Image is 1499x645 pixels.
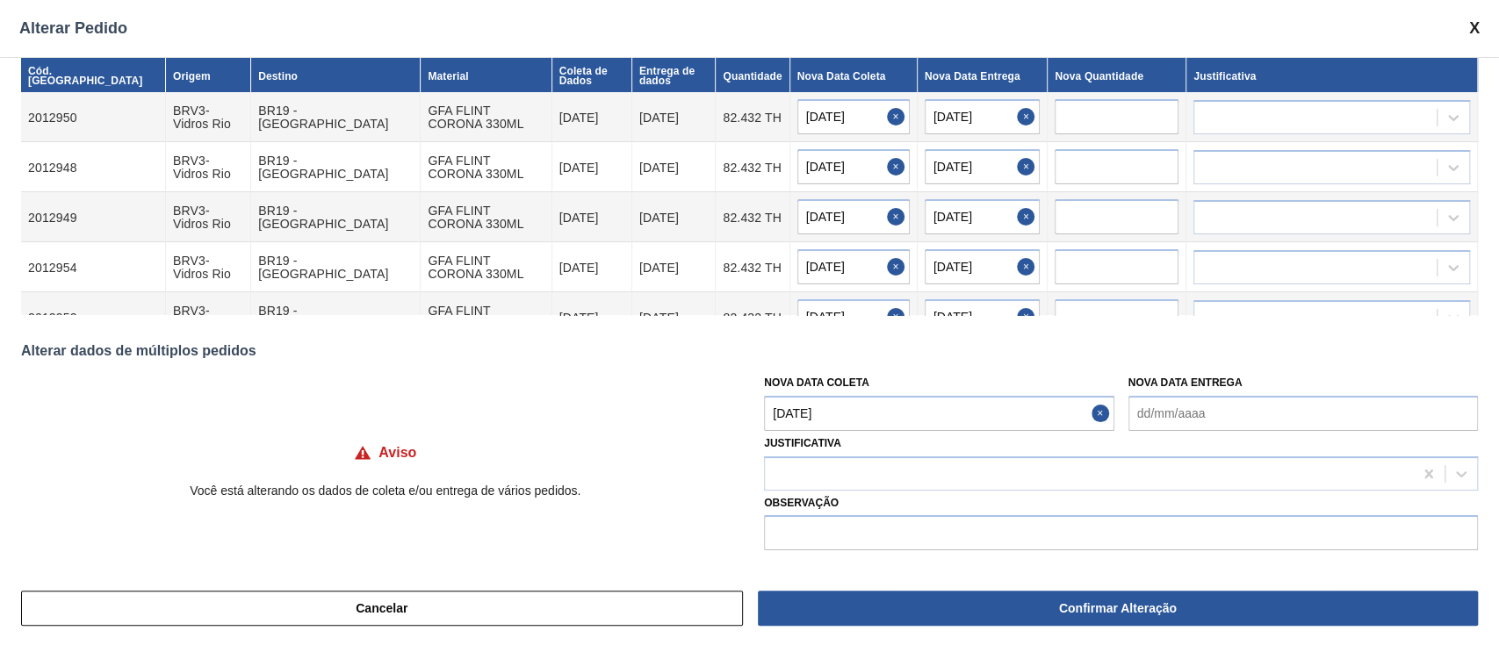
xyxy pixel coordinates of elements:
[559,261,599,275] font: [DATE]
[21,591,743,626] button: Cancelar
[797,249,910,284] input: dd/mm/aaaa
[258,69,298,82] font: Destino
[258,204,388,231] font: BR19 - [GEOGRAPHIC_DATA]
[173,204,231,231] font: BRV3-Vidros Rio
[428,254,523,281] font: GFA FLINT CORONA 330ML
[925,299,1041,334] input: dd/mm/aaaa
[190,484,580,498] font: Você está alterando os dados de coleta e/ou entrega de vários pedidos.
[639,261,679,275] font: [DATE]
[428,69,468,82] font: Material
[887,299,910,334] button: Close
[639,211,679,225] font: [DATE]
[1017,99,1040,134] button: Close
[723,161,781,175] font: 82.432 TH
[1055,69,1143,82] font: Nova Quantidade
[1092,396,1114,431] button: Close
[925,149,1041,184] input: dd/mm/aaaa
[28,65,142,88] font: Cód. [GEOGRAPHIC_DATA]
[28,311,77,325] font: 2012952
[258,304,388,331] font: BR19 - [GEOGRAPHIC_DATA]
[723,261,781,275] font: 82.432 TH
[559,311,599,325] font: [DATE]
[797,199,910,234] input: dd/mm/aaaa
[797,299,910,334] input: dd/mm/aaaa
[28,211,77,225] font: 2012949
[1017,299,1040,334] button: Close
[1128,376,1243,389] font: Nova Data Entrega
[758,591,1478,626] button: Confirmar Alteração
[1017,149,1040,184] button: Close
[797,149,910,184] input: dd/mm/aaaa
[428,304,523,331] font: GFA FLINT CORONA 330ML
[764,376,869,389] font: Nova Data Coleta
[428,104,523,131] font: GFA FLINT CORONA 330ML
[1017,199,1040,234] button: Close
[925,69,1020,82] font: Nova Data Entrega
[173,154,231,181] font: BRV3-Vidros Rio
[723,69,782,82] font: Quantidade
[797,99,910,134] input: dd/mm/aaaa
[764,396,1113,431] input: dd/mm/aaaa
[639,111,679,125] font: [DATE]
[797,69,886,82] font: Nova Data Coleta
[19,19,127,37] font: Alterar Pedido
[356,601,407,615] font: Cancelar
[925,99,1041,134] input: dd/mm/aaaa
[258,154,388,181] font: BR19 - [GEOGRAPHIC_DATA]
[28,111,77,125] font: 2012950
[639,65,695,88] font: Entrega de dados
[559,111,599,125] font: [DATE]
[173,104,231,131] font: BRV3-Vidros Rio
[428,204,523,231] font: GFA FLINT CORONA 330ML
[764,437,841,449] font: Justificativa
[1193,69,1256,82] font: Justificativa
[173,304,231,331] font: BRV3-Vidros Rio
[428,154,523,181] font: GFA FLINT CORONA 330ML
[887,99,910,134] button: Close
[21,343,256,358] font: Alterar dados de múltiplos pedidos
[173,254,231,281] font: BRV3-Vidros Rio
[639,311,679,325] font: [DATE]
[258,104,388,131] font: BR19 - [GEOGRAPHIC_DATA]
[1128,396,1478,431] input: dd/mm/aaaa
[887,199,910,234] button: Close
[925,199,1041,234] input: dd/mm/aaaa
[723,311,781,325] font: 82.432 TH
[887,249,910,284] button: Close
[173,69,211,82] font: Origem
[723,211,781,225] font: 82.432 TH
[1017,249,1040,284] button: Close
[639,161,679,175] font: [DATE]
[378,445,416,460] font: Aviso
[258,254,388,281] font: BR19 - [GEOGRAPHIC_DATA]
[559,211,599,225] font: [DATE]
[723,111,781,125] font: 82.432 TH
[764,497,839,509] font: Observação
[1059,601,1177,615] font: Confirmar Alteração
[559,161,599,175] font: [DATE]
[28,261,77,275] font: 2012954
[925,249,1041,284] input: dd/mm/aaaa
[559,65,608,88] font: Coleta de Dados
[28,161,77,175] font: 2012948
[887,149,910,184] button: Close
